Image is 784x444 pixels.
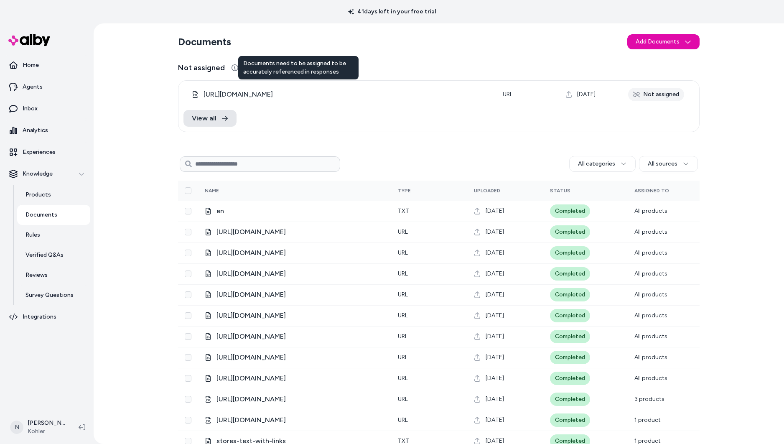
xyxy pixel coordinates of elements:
[216,311,286,321] span: [URL][DOMAIN_NAME]
[25,251,64,259] p: Verified Q&As
[185,291,191,298] button: Select row
[486,311,504,320] span: [DATE]
[628,88,684,101] div: Not assigned
[23,61,39,69] p: Home
[5,414,72,441] button: N[PERSON_NAME]Kohler
[474,188,500,194] span: Uploaded
[550,309,590,322] div: Completed
[185,312,191,319] button: Select row
[398,354,408,361] span: URL
[486,416,504,424] span: [DATE]
[25,211,57,219] p: Documents
[216,415,286,425] span: [URL][DOMAIN_NAME]
[183,110,237,127] a: View all
[3,307,90,327] a: Integrations
[634,228,667,235] span: All products
[185,354,191,361] button: Select row
[205,332,384,342] div: /en/help/return-policy.html
[216,227,286,237] span: [URL][DOMAIN_NAME]
[3,164,90,184] button: Knowledge
[28,419,65,427] p: [PERSON_NAME]
[216,269,286,279] span: [URL][DOMAIN_NAME]
[205,206,384,216] div: en.txt
[634,416,661,424] span: 1 product
[3,120,90,140] a: Analytics
[398,375,408,382] span: URL
[550,372,590,385] div: Completed
[185,375,191,382] button: Select row
[25,271,48,279] p: Reviews
[204,89,273,100] span: [URL][DOMAIN_NAME]
[398,396,408,403] span: URL
[634,312,667,319] span: All products
[343,8,441,16] p: 41 days left in your free trial
[205,352,384,362] div: /en/orders/order-status.html
[550,413,590,427] div: Completed
[216,248,286,258] span: [URL][DOMAIN_NAME]
[216,206,224,216] span: en
[10,421,23,434] span: N
[23,83,43,91] p: Agents
[398,312,408,319] span: URL
[550,330,590,343] div: Completed
[216,373,286,383] span: [URL][DOMAIN_NAME]
[634,291,667,298] span: All products
[486,374,504,383] span: [DATE]
[23,313,56,321] p: Integrations
[25,231,40,239] p: Rules
[185,270,191,277] button: Select row
[205,269,384,279] div: /en/support/contact.html
[550,246,590,260] div: Completed
[17,185,90,205] a: Products
[17,285,90,305] a: Survey Questions
[569,156,636,172] button: All categories
[192,113,216,123] span: View all
[185,250,191,256] button: Select row
[205,373,384,383] div: https://assist.kohler.com/en/warranty.html
[216,394,286,404] span: [URL][DOMAIN_NAME]
[486,291,504,299] span: [DATE]
[178,62,225,74] span: Not assigned
[8,34,50,46] img: alby Logo
[550,351,590,364] div: Completed
[550,267,590,281] div: Completed
[634,270,667,277] span: All products
[17,205,90,225] a: Documents
[216,352,286,362] span: [URL][DOMAIN_NAME]
[398,228,408,235] span: URL
[398,333,408,340] span: URL
[550,393,590,406] div: Completed
[503,91,513,98] span: URL
[398,270,408,277] span: URL
[185,208,191,214] button: Select row
[486,270,504,278] span: [DATE]
[398,291,408,298] span: URL
[398,249,408,256] span: URL
[25,191,51,199] p: Products
[185,229,191,235] button: Select row
[17,245,90,265] a: Verified Q&As
[205,248,384,258] div: /en/my-account/product-registration.html
[185,333,191,340] button: Select row
[550,188,570,194] span: Status
[634,354,667,361] span: All products
[634,375,667,382] span: All products
[3,99,90,119] a: Inbox
[205,290,384,300] div: /en/help/shipping-and-deliveries.html
[17,225,90,245] a: Rules
[3,55,90,75] a: Home
[185,417,191,424] button: Select row
[398,207,409,214] span: txt
[205,394,384,404] div: 1240535-2/.pdf
[634,333,667,340] span: All products
[216,332,286,342] span: [URL][DOMAIN_NAME]
[185,396,191,403] button: Select row
[634,207,667,214] span: All products
[23,148,56,156] p: Experiences
[648,160,677,168] span: All sources
[639,156,698,172] button: All sources
[205,187,267,194] div: Name
[486,228,504,236] span: [DATE]
[205,311,384,321] div: https://assist.kohler.com/.html
[634,396,664,403] span: 3 products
